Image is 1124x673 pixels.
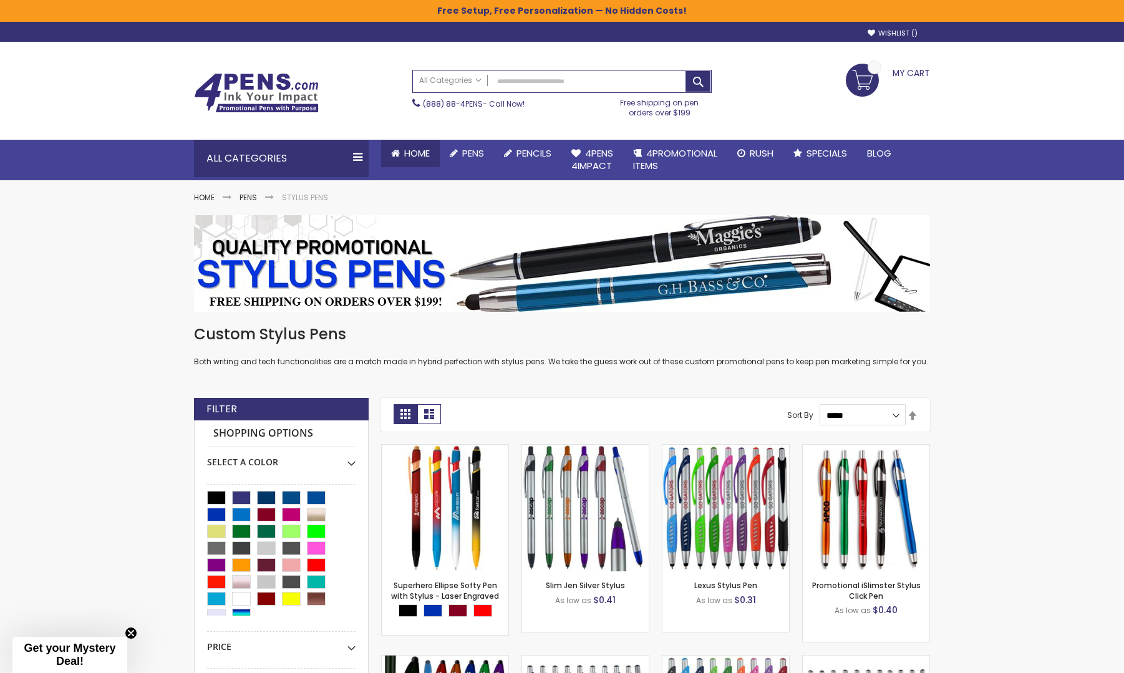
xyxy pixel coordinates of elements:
h1: Custom Stylus Pens [194,324,930,344]
span: Rush [750,147,773,160]
span: $0.31 [734,594,756,606]
span: $0.40 [873,604,898,616]
span: Get your Mystery Deal! [24,642,115,667]
span: Specials [807,147,847,160]
iframe: Google Customer Reviews [1021,639,1124,673]
a: 4Pens4impact [561,140,623,180]
div: Burgundy [448,604,467,617]
a: TouchWrite Query Stylus Pen [382,655,508,666]
a: Promotional iSlimster Stylus Click Pen [803,444,929,455]
div: Free shipping on pen orders over $199 [608,93,712,118]
div: Both writing and tech functionalities are a match made in hybrid perfection with stylus pens. We ... [194,324,930,367]
span: As low as [696,595,732,606]
div: Red [473,604,492,617]
span: 4PROMOTIONAL ITEMS [633,147,717,172]
strong: Filter [206,402,237,416]
strong: Grid [394,404,417,424]
a: Specials [783,140,857,167]
a: All Categories [413,70,488,91]
a: Promotional iSlimster Stylus Click Pen [812,580,921,601]
a: Slim Jen Silver Stylus [546,580,625,591]
label: Sort By [787,410,813,420]
span: Pens [462,147,484,160]
a: Lexus Stylus Pen [662,444,789,455]
img: Superhero Ellipse Softy Pen with Stylus - Laser Engraved [382,445,508,571]
span: As low as [835,605,871,616]
a: Boston Stylus Pen [522,655,649,666]
a: Slim Jen Silver Stylus [522,444,649,455]
img: Promotional iSlimster Stylus Click Pen [803,445,929,571]
a: Pencils [494,140,561,167]
div: Price [207,632,356,653]
div: Blue [424,604,442,617]
a: Superhero Ellipse Softy Pen with Stylus - Laser Engraved [382,444,508,455]
span: $0.41 [593,594,616,606]
a: Home [194,192,215,203]
a: Boston Silver Stylus Pen [662,655,789,666]
span: 4Pens 4impact [571,147,613,172]
span: Pencils [516,147,551,160]
span: Home [404,147,430,160]
a: Pens [240,192,257,203]
div: Get your Mystery Deal!Close teaser [12,637,127,673]
img: 4Pens Custom Pens and Promotional Products [194,73,319,113]
a: Home [381,140,440,167]
span: Blog [867,147,891,160]
a: Lexus Metallic Stylus Pen [803,655,929,666]
div: Black [399,604,417,617]
a: Superhero Ellipse Softy Pen with Stylus - Laser Engraved [391,580,499,601]
img: Stylus Pens [194,215,930,312]
a: (888) 88-4PENS [423,99,483,109]
span: - Call Now! [423,99,525,109]
a: Wishlist [868,29,918,38]
a: Pens [440,140,494,167]
a: Lexus Stylus Pen [694,580,757,591]
span: As low as [555,595,591,606]
img: Slim Jen Silver Stylus [522,445,649,571]
a: 4PROMOTIONALITEMS [623,140,727,180]
span: All Categories [419,75,482,85]
img: Lexus Stylus Pen [662,445,789,571]
a: Blog [857,140,901,167]
button: Close teaser [125,627,137,639]
a: Rush [727,140,783,167]
div: All Categories [194,140,369,177]
strong: Shopping Options [207,420,356,447]
div: Select A Color [207,447,356,468]
strong: Stylus Pens [282,192,328,203]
